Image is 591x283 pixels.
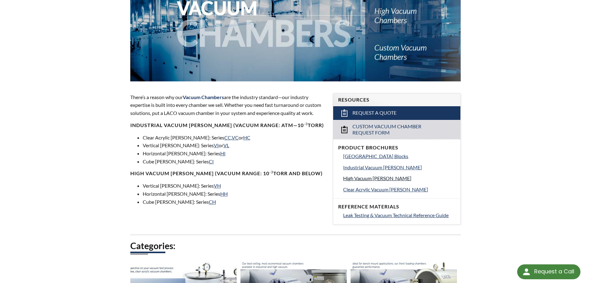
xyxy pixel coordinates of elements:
[517,264,580,279] div: Request a Call
[214,142,219,148] a: VI
[232,135,239,140] a: VC
[220,150,226,156] a: HI
[130,93,326,117] p: There’s a reason why our are the industry standard—our industry expertise is built into every cha...
[522,267,531,277] img: round button
[333,120,460,139] a: Custom Vacuum Chamber Request Form
[338,144,455,151] h4: Product Brochures
[304,121,308,126] sup: -3
[269,170,273,174] sup: -3
[534,264,574,279] div: Request a Call
[143,149,326,157] li: Horizontal [PERSON_NAME]: Series
[343,186,428,192] span: Clear Acrylic Vacuum [PERSON_NAME]
[130,170,326,177] h4: High Vacuum [PERSON_NAME] (Vacuum range: 10 Torr and below)
[338,97,455,103] h4: Resources
[214,183,221,189] a: VH
[209,199,216,205] a: CH
[343,212,449,218] span: Leak Testing & Vacuum Technical Reference Guide
[343,174,455,182] a: High Vacuum [PERSON_NAME]
[143,134,326,142] li: Clear Acrylic [PERSON_NAME]: Series , or
[220,191,228,197] a: HH
[143,198,326,206] li: Cube [PERSON_NAME]: Series
[343,185,455,194] a: Clear Acrylic Vacuum [PERSON_NAME]
[143,157,326,166] li: Cube [PERSON_NAME]: Series
[130,240,461,252] h2: Categories:
[223,142,229,148] a: VL
[224,135,231,140] a: CC
[183,94,224,100] span: Vacuum Chambers
[343,175,411,181] span: High Vacuum [PERSON_NAME]
[352,110,396,116] span: Request a Quote
[143,190,326,198] li: Horizontal [PERSON_NAME]: Series
[343,152,455,160] a: [GEOGRAPHIC_DATA] Blocks
[243,135,250,140] a: HC
[209,158,214,164] a: CI
[343,163,455,171] a: Industrial Vacuum [PERSON_NAME]
[343,211,455,219] a: Leak Testing & Vacuum Technical Reference Guide
[143,141,326,149] li: Vertical [PERSON_NAME]: Series or
[338,203,455,210] h4: Reference Materials
[352,123,442,136] span: Custom Vacuum Chamber Request Form
[130,122,326,129] h4: Industrial Vacuum [PERSON_NAME] (vacuum range: atm—10 Torr)
[343,153,408,159] span: [GEOGRAPHIC_DATA] Blocks
[143,182,326,190] li: Vertical [PERSON_NAME]: Series
[333,106,460,120] a: Request a Quote
[343,164,422,170] span: Industrial Vacuum [PERSON_NAME]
